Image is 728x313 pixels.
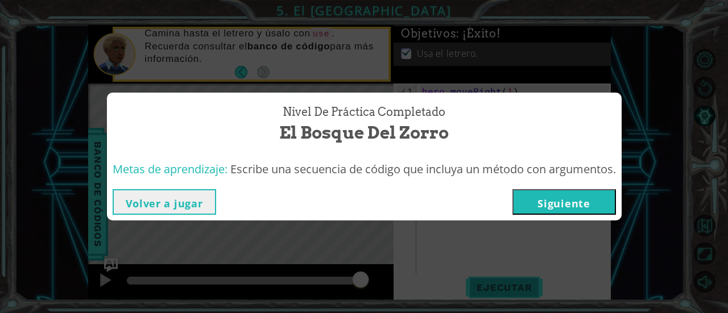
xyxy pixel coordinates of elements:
[113,161,227,177] span: Metas de aprendizaje:
[283,104,445,120] span: Nivel de práctica Completado
[279,120,449,145] span: El Bosque del Zorro
[512,189,616,215] button: Siguiente
[113,189,216,215] button: Volver a jugar
[230,161,616,177] span: Escribe una secuencia de código que incluya un método con argumentos.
